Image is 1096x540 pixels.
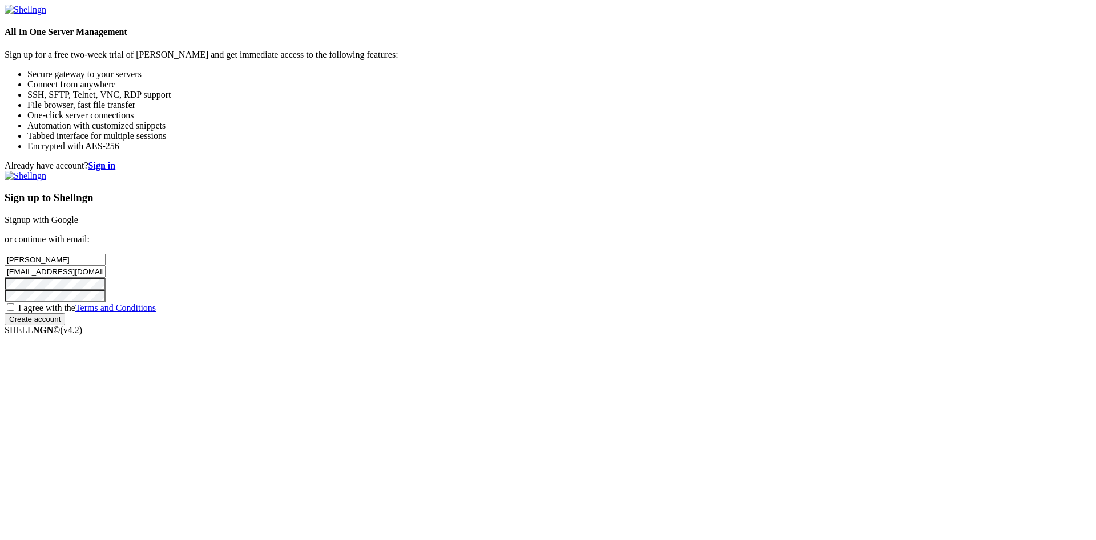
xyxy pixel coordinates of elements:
[27,131,1091,141] li: Tabbed interface for multiple sessions
[33,325,54,335] b: NGN
[27,79,1091,90] li: Connect from anywhere
[61,325,83,335] span: 4.2.0
[27,100,1091,110] li: File browser, fast file transfer
[27,110,1091,121] li: One-click server connections
[27,90,1091,100] li: SSH, SFTP, Telnet, VNC, RDP support
[5,191,1091,204] h3: Sign up to Shellngn
[5,171,46,181] img: Shellngn
[5,161,1091,171] div: Already have account?
[27,69,1091,79] li: Secure gateway to your servers
[5,234,1091,245] p: or continue with email:
[5,254,106,266] input: Full name
[27,141,1091,151] li: Encrypted with AES-256
[5,266,106,278] input: Email address
[5,313,65,325] input: Create account
[5,50,1091,60] p: Sign up for a free two-week trial of [PERSON_NAME] and get immediate access to the following feat...
[5,27,1091,37] h4: All In One Server Management
[5,325,82,335] span: SHELL ©
[7,303,14,311] input: I agree with theTerms and Conditions
[75,303,156,313] a: Terms and Conditions
[88,161,116,170] a: Sign in
[18,303,156,313] span: I agree with the
[5,215,78,225] a: Signup with Google
[27,121,1091,131] li: Automation with customized snippets
[5,5,46,15] img: Shellngn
